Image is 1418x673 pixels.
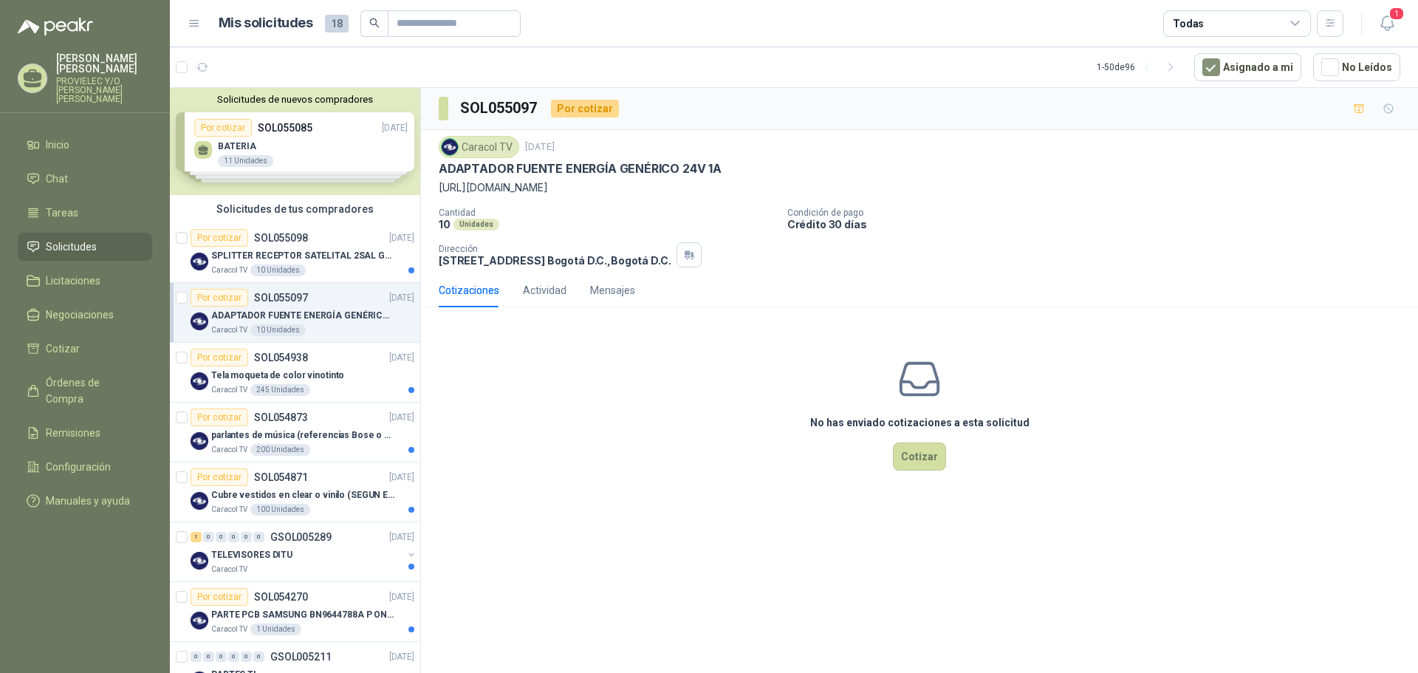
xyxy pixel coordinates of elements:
[56,77,152,103] p: PROVIELEC Y/O [PERSON_NAME] [PERSON_NAME]
[211,249,395,263] p: SPLITTER RECEPTOR SATELITAL 2SAL GT-SP21
[18,487,152,515] a: Manuales y ayuda
[191,253,208,270] img: Company Logo
[250,384,310,396] div: 245 Unidades
[1173,16,1204,32] div: Todas
[191,349,248,366] div: Por cotizar
[191,652,202,662] div: 0
[191,552,208,570] img: Company Logo
[203,652,214,662] div: 0
[460,97,539,120] h3: SOL055097
[18,453,152,481] a: Configuración
[18,18,93,35] img: Logo peakr
[211,309,395,323] p: ADAPTADOR FUENTE ENERGÍA GENÉRICO 24V 1A
[787,208,1412,218] p: Condición de pago
[1194,53,1301,81] button: Asignado a mi
[211,369,344,383] p: Tela moqueta de color vinotinto
[18,335,152,363] a: Cotizar
[46,273,100,289] span: Licitaciones
[254,293,308,303] p: SOL055097
[18,267,152,295] a: Licitaciones
[211,428,395,443] p: parlantes de música (referencias Bose o Alexa) CON MARCACION 1 LOGO (Mas datos en el adjunto)
[211,444,247,456] p: Caracol TV
[389,291,414,305] p: [DATE]
[211,264,247,276] p: Caracol TV
[191,528,417,575] a: 1 0 0 0 0 0 GSOL005289[DATE] Company LogoTELEVISORES DITUCaracol TV
[389,530,414,544] p: [DATE]
[254,592,308,602] p: SOL054270
[191,532,202,542] div: 1
[18,199,152,227] a: Tareas
[211,608,395,622] p: PARTE PCB SAMSUNG BN9644788A P ONECONNE
[439,254,671,267] p: [STREET_ADDRESS] Bogotá D.C. , Bogotá D.C.
[525,140,555,154] p: [DATE]
[254,412,308,423] p: SOL054873
[389,471,414,485] p: [DATE]
[369,18,380,28] span: search
[211,324,247,336] p: Caracol TV
[787,218,1412,230] p: Crédito 30 días
[211,624,247,635] p: Caracol TV
[170,403,420,462] a: Por cotizarSOL054873[DATE] Company Logoparlantes de música (referencias Bose o Alexa) CON MARCACI...
[389,351,414,365] p: [DATE]
[46,375,138,407] span: Órdenes de Compra
[46,205,78,221] span: Tareas
[18,233,152,261] a: Solicitudes
[228,532,239,542] div: 0
[453,219,499,230] div: Unidades
[389,231,414,245] p: [DATE]
[18,301,152,329] a: Negociaciones
[523,282,566,298] div: Actividad
[46,493,130,509] span: Manuales y ayuda
[228,652,239,662] div: 0
[211,564,247,575] p: Caracol TV
[191,289,248,307] div: Por cotizar
[439,180,1400,196] p: [URL][DOMAIN_NAME]
[170,462,420,522] a: Por cotizarSOL054871[DATE] Company LogoCubre vestidos en clear o vinilo (SEGUN ESPECIFICACIONES D...
[270,532,332,542] p: GSOL005289
[253,652,264,662] div: 0
[191,588,248,606] div: Por cotizar
[250,504,310,516] div: 100 Unidades
[170,283,420,343] a: Por cotizarSOL055097[DATE] Company LogoADAPTADOR FUENTE ENERGÍA GENÉRICO 24V 1ACaracol TV10 Unidades
[241,652,252,662] div: 0
[590,282,635,298] div: Mensajes
[442,139,458,155] img: Company Logo
[325,15,349,33] span: 18
[170,582,420,642] a: Por cotizarSOL054270[DATE] Company LogoPARTE PCB SAMSUNG BN9644788A P ONECONNECaracol TV1 Unidades
[211,488,395,502] p: Cubre vestidos en clear o vinilo (SEGUN ESPECIFICACIONES DEL ADJUNTO)
[1374,10,1400,37] button: 1
[176,94,414,105] button: Solicitudes de nuevos compradores
[18,419,152,447] a: Remisiones
[439,218,451,230] p: 10
[270,652,332,662] p: GSOL005211
[216,652,227,662] div: 0
[211,384,247,396] p: Caracol TV
[439,161,722,177] p: ADAPTADOR FUENTE ENERGÍA GENÉRICO 24V 1A
[203,532,214,542] div: 0
[439,282,499,298] div: Cotizaciones
[1313,53,1400,81] button: No Leídos
[1388,7,1405,21] span: 1
[211,504,247,516] p: Caracol TV
[389,650,414,664] p: [DATE]
[46,239,97,255] span: Solicitudes
[46,459,111,475] span: Configuración
[250,264,306,276] div: 10 Unidades
[551,100,619,117] div: Por cotizar
[254,472,308,482] p: SOL054871
[191,492,208,510] img: Company Logo
[439,136,519,158] div: Caracol TV
[254,352,308,363] p: SOL054938
[241,532,252,542] div: 0
[191,372,208,390] img: Company Logo
[191,409,248,426] div: Por cotizar
[211,548,292,562] p: TELEVISORES DITU
[191,432,208,450] img: Company Logo
[191,612,208,629] img: Company Logo
[191,468,248,486] div: Por cotizar
[46,425,100,441] span: Remisiones
[254,233,308,243] p: SOL055098
[18,369,152,413] a: Órdenes de Compra
[439,244,671,254] p: Dirección
[191,229,248,247] div: Por cotizar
